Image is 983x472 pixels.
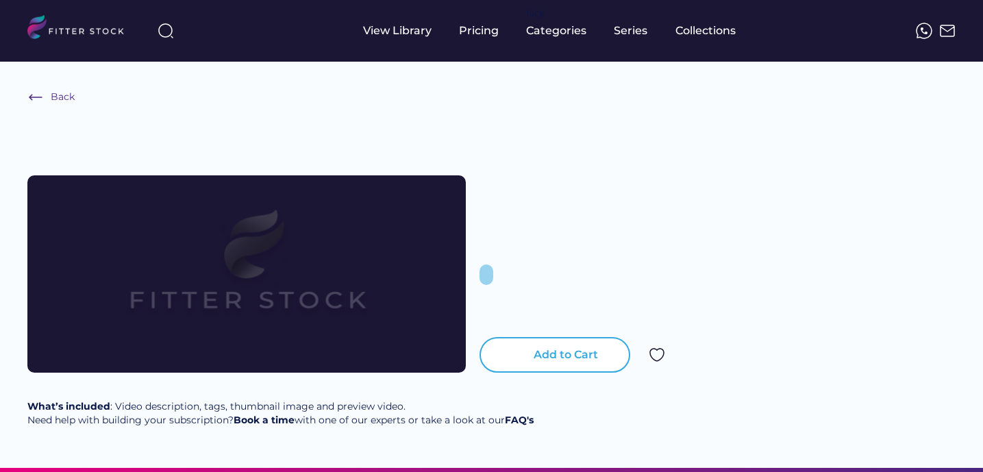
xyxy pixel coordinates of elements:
div: View Library [363,23,432,38]
button: shopping_cart [512,347,529,363]
div: fvck [526,7,544,21]
div: Series [614,23,648,38]
img: Frame%2051.svg [939,23,956,39]
img: Group%201000002324.svg [649,347,665,363]
div: Back [51,90,75,104]
img: Frame%2079%20%281%29.svg [71,175,422,373]
strong: What’s included [27,400,110,412]
div: Collections [675,23,736,38]
div: Pricing [459,23,499,38]
img: LOGO.svg [27,15,136,43]
div: Add to Cart [534,347,598,362]
a: Book a time [234,414,295,426]
div: : Video description, tags, thumbnail image and preview video. Need help with building your subscr... [27,400,534,427]
img: Frame%20%286%29.svg [27,89,44,105]
img: meteor-icons_whatsapp%20%281%29.svg [916,23,932,39]
img: search-normal%203.svg [158,23,174,39]
a: FAQ's [505,414,534,426]
div: Categories [526,23,586,38]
